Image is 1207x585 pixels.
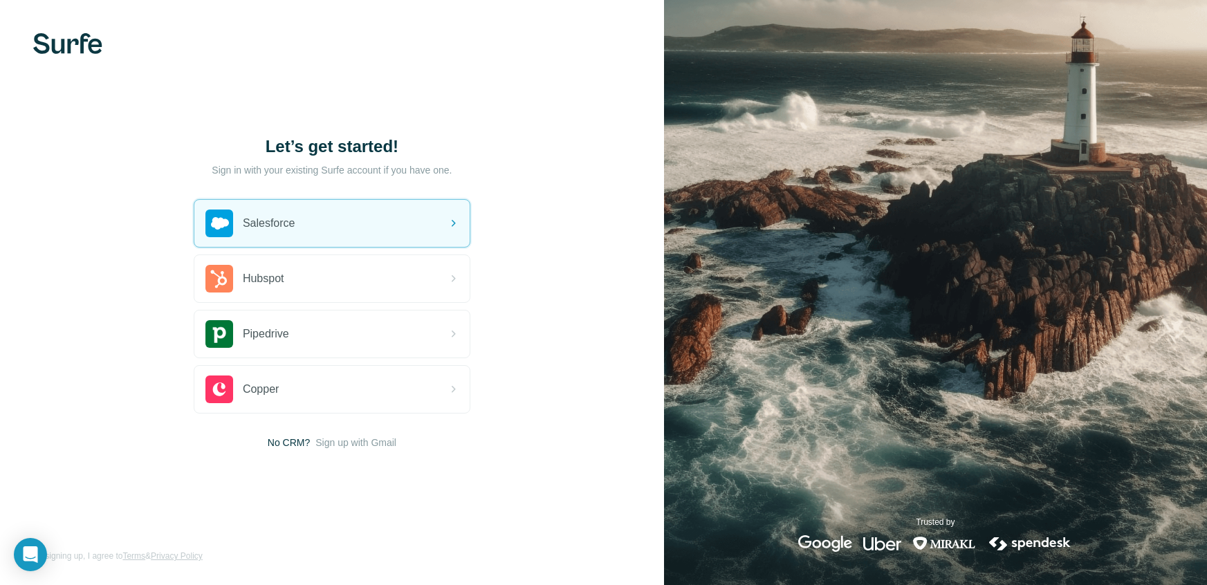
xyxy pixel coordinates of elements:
span: Pipedrive [243,326,289,342]
img: hubspot's logo [205,265,233,292]
span: Copper [243,381,279,398]
span: Salesforce [243,215,295,232]
img: mirakl's logo [912,535,976,552]
img: spendesk's logo [987,535,1073,552]
img: salesforce's logo [205,210,233,237]
span: No CRM? [268,436,310,449]
a: Privacy Policy [151,551,203,561]
p: Trusted by [916,516,955,528]
span: By signing up, I agree to & [33,550,203,562]
button: Sign up with Gmail [315,436,396,449]
img: uber's logo [863,535,901,552]
img: pipedrive's logo [205,320,233,348]
img: Surfe's logo [33,33,102,54]
h1: Let’s get started! [194,136,470,158]
p: Sign in with your existing Surfe account if you have one. [212,163,452,177]
img: google's logo [798,535,852,552]
a: Terms [122,551,145,561]
div: Open Intercom Messenger [14,538,47,571]
span: Hubspot [243,270,284,287]
img: copper's logo [205,375,233,403]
